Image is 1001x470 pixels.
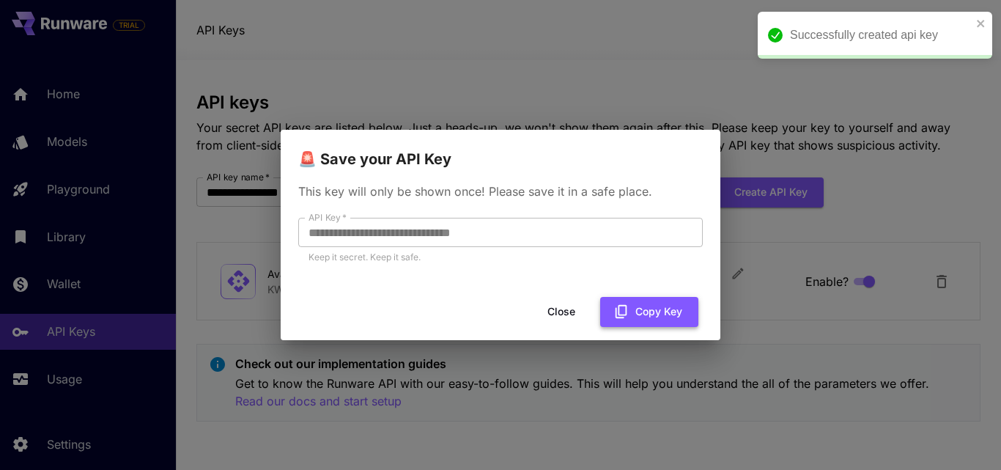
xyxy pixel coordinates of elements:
[600,297,698,327] button: Copy Key
[309,250,692,265] p: Keep it secret. Keep it safe.
[976,18,986,29] button: close
[309,211,347,224] label: API Key
[298,183,703,200] p: This key will only be shown once! Please save it in a safe place.
[528,297,594,327] button: Close
[281,130,720,171] h2: 🚨 Save your API Key
[790,26,972,44] div: Successfully created api key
